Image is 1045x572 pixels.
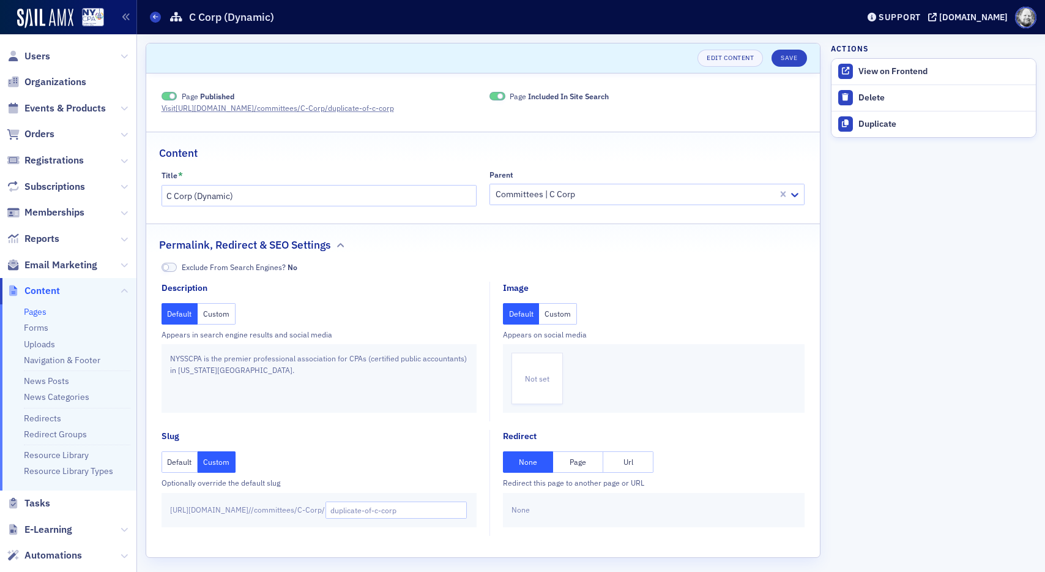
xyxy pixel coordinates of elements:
[162,92,177,101] span: Published
[7,284,60,298] a: Content
[539,303,577,325] button: Custom
[24,497,50,510] span: Tasks
[24,206,84,219] span: Memberships
[511,353,563,404] div: Not set
[7,549,82,562] a: Automations
[288,262,297,272] span: No
[162,344,477,413] div: NYSSCPA is the premier professional association for CPAs (certified public accountants) in [US_ST...
[162,329,477,340] div: Appears in search engine results and social media
[162,263,177,272] span: No
[7,180,85,194] a: Subscriptions
[159,237,331,253] h2: Permalink, Redirect & SEO Settings
[24,549,82,562] span: Automations
[24,523,72,536] span: E-Learning
[528,91,609,101] span: Included In Site Search
[24,465,113,476] a: Resource Library Types
[831,111,1036,137] button: Duplicate
[7,258,97,272] a: Email Marketing
[7,232,59,246] a: Reports
[24,375,69,386] a: News Posts
[603,451,653,473] button: Url
[162,303,198,325] button: Default
[178,170,183,181] abbr: This field is required
[503,430,537,443] div: Redirect
[24,232,59,246] span: Reports
[73,8,104,29] a: View Homepage
[24,180,85,194] span: Subscriptions
[159,145,198,161] h2: Content
[24,355,100,366] a: Navigation & Footer
[17,9,73,28] img: SailAMX
[24,75,86,89] span: Organizations
[879,12,921,23] div: Support
[24,450,89,461] a: Resource Library
[831,43,869,54] h4: Actions
[489,92,505,101] span: Included In Site Search
[24,413,61,424] a: Redirects
[24,284,60,298] span: Content
[200,91,234,101] span: Published
[182,262,297,273] span: Exclude From Search Engines?
[503,282,529,295] div: Image
[928,13,1012,21] button: [DOMAIN_NAME]
[24,154,84,167] span: Registrations
[82,8,104,27] img: SailAMX
[162,451,198,473] button: Default
[503,451,553,473] button: None
[697,50,763,67] a: Edit Content
[162,102,405,113] a: Visit[URL][DOMAIN_NAME]/committees/C-Corp/duplicate-of-c-corp
[198,303,236,325] button: Custom
[24,339,55,350] a: Uploads
[503,329,805,340] div: Appears on social media
[24,391,89,402] a: News Categories
[24,429,87,440] a: Redirect Groups
[831,59,1036,85] a: View on Frontend
[24,258,97,272] span: Email Marketing
[503,303,540,325] button: Default
[489,170,513,179] div: Parent
[7,75,86,89] a: Organizations
[170,504,325,515] span: [URL][DOMAIN_NAME] / /committees/C-Corp/
[24,306,46,317] a: Pages
[503,493,805,527] div: None
[7,102,106,115] a: Events & Products
[7,127,54,141] a: Orders
[7,154,84,167] a: Registrations
[198,451,236,473] button: Custom
[7,523,72,536] a: E-Learning
[831,85,1036,111] button: Delete
[189,10,274,24] h1: C Corp (Dynamic)
[162,477,477,488] div: Optionally override the default slug
[553,451,603,473] button: Page
[7,50,50,63] a: Users
[772,50,806,67] button: Save
[162,282,207,295] div: Description
[510,91,609,102] span: Page
[7,497,50,510] a: Tasks
[24,322,48,333] a: Forms
[1015,7,1036,28] span: Profile
[24,127,54,141] span: Orders
[858,119,1030,130] div: Duplicate
[162,171,177,180] div: Title
[858,92,1030,103] div: Delete
[182,91,234,102] span: Page
[24,102,106,115] span: Events & Products
[162,430,179,443] div: Slug
[24,50,50,63] span: Users
[939,12,1008,23] div: [DOMAIN_NAME]
[858,66,1030,77] div: View on Frontend
[503,477,805,488] div: Redirect this page to another page or URL
[7,206,84,219] a: Memberships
